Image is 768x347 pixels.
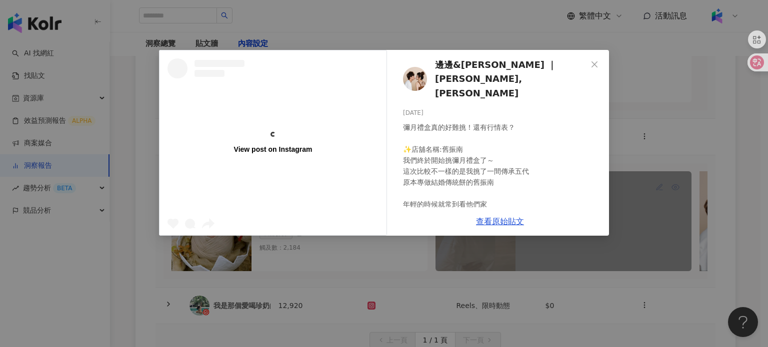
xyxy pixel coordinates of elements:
[159,50,386,235] a: View post on Instagram
[403,108,601,118] div: [DATE]
[403,67,427,91] img: KOL Avatar
[234,145,312,154] div: View post on Instagram
[584,54,604,74] button: Close
[403,58,587,100] a: KOL Avatar邊邊&[PERSON_NAME] ｜ [PERSON_NAME], [PERSON_NAME]
[435,58,587,100] span: 邊邊&[PERSON_NAME] ｜ [PERSON_NAME], [PERSON_NAME]
[590,60,598,68] span: close
[476,217,524,226] a: 查看原始貼文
